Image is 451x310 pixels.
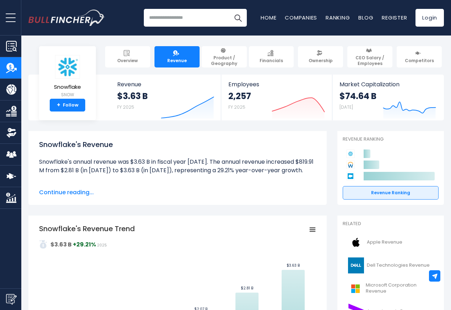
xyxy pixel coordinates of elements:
strong: + [57,102,60,108]
a: Competitors [397,46,442,67]
strong: $74.64 B [339,91,376,102]
a: Apple Revenue [343,233,439,252]
a: Overview [105,46,150,67]
button: Search [229,9,247,27]
strong: +29.21% [73,240,96,249]
img: Bullfincher logo [28,10,105,26]
a: Financials [249,46,294,67]
tspan: Snowflake's Revenue Trend [39,224,135,234]
span: CEO Salary / Employees [351,55,389,66]
strong: 2,257 [228,91,251,102]
text: $2.81 B [241,285,253,291]
span: Overview [117,58,138,64]
img: Snowflake competitors logo [346,149,355,158]
span: Continue reading... [39,188,316,197]
a: Snowflake SNOW [54,55,81,99]
a: Ranking [326,14,350,21]
img: Workday competitors logo [346,161,355,169]
span: 2025 [97,243,107,248]
span: Market Capitalization [339,81,436,88]
a: Go to homepage [28,10,105,26]
a: Register [382,14,407,21]
strong: $3.63 B [50,240,72,249]
small: FY 2025 [228,104,245,110]
small: SNOW [54,92,81,98]
span: Financials [260,58,283,64]
span: Revenue [117,81,214,88]
a: Home [261,14,276,21]
p: Revenue Ranking [343,136,439,142]
li: Snowflake's annual revenue was $3.63 B in fiscal year [DATE]. The annual revenue increased $819.9... [39,158,316,175]
a: Companies [285,14,317,21]
small: FY 2025 [117,104,134,110]
img: DELL logo [347,257,365,273]
span: Ownership [309,58,333,64]
small: [DATE] [339,104,353,110]
a: Revenue [154,46,200,67]
span: Competitors [405,58,434,64]
a: Market Capitalization $74.64 B [DATE] [332,75,443,120]
img: MSFT logo [347,281,364,297]
a: Revenue Ranking [343,186,439,200]
span: Product / Geography [205,55,244,66]
a: Microsoft Corporation Revenue [343,279,439,298]
img: addasd [39,240,48,249]
h1: Snowflake's Revenue [39,139,316,150]
img: Salesforce competitors logo [346,172,355,180]
img: AAPL logo [347,234,365,250]
img: Ownership [6,127,17,138]
a: Blog [358,14,373,21]
a: Product / Geography [202,46,247,67]
p: Related [343,221,439,227]
a: Dell Technologies Revenue [343,256,439,275]
a: Employees 2,257 FY 2025 [221,75,332,120]
span: Employees [228,81,325,88]
a: +Follow [50,99,85,112]
li: Snowflake's quarterly revenue was $1.14 B in the quarter ending [DATE]. The quarterly revenue inc... [39,183,316,209]
strong: $3.63 B [117,91,148,102]
span: Snowflake [54,84,81,90]
a: Login [415,9,444,27]
span: Revenue [167,58,187,64]
a: Revenue $3.63 B FY 2025 [110,75,221,120]
text: $3.63 B [287,263,300,268]
a: Ownership [298,46,343,67]
a: CEO Salary / Employees [347,46,392,67]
